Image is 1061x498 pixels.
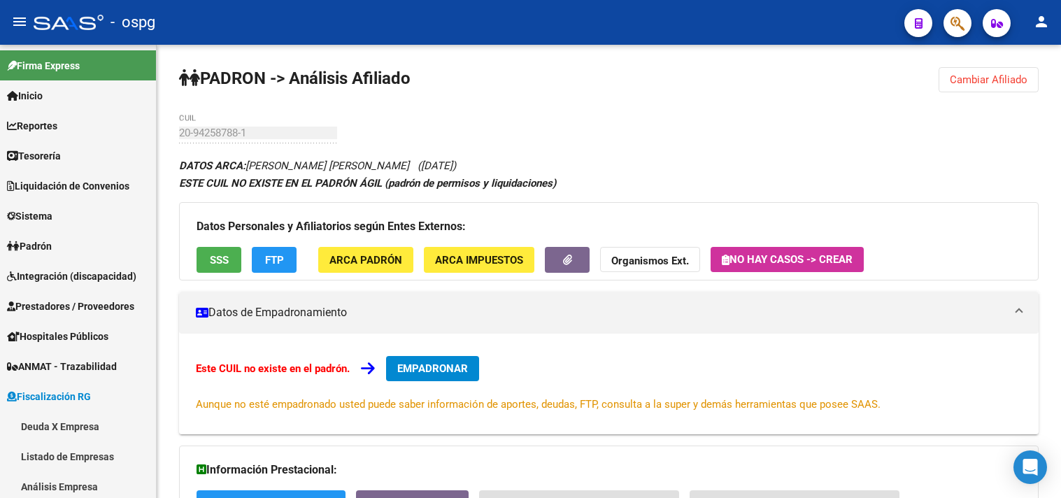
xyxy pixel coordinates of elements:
span: [PERSON_NAME] [PERSON_NAME] [179,159,409,172]
div: Datos de Empadronamiento [179,334,1039,434]
button: SSS [197,247,241,273]
span: Aunque no esté empadronado usted puede saber información de aportes, deudas, FTP, consulta a la s... [196,398,881,411]
mat-panel-title: Datos de Empadronamiento [196,305,1005,320]
span: Fiscalización RG [7,389,91,404]
span: Liquidación de Convenios [7,178,129,194]
h3: Datos Personales y Afiliatorios según Entes Externos: [197,217,1021,236]
mat-expansion-panel-header: Datos de Empadronamiento [179,292,1039,334]
span: - ospg [111,7,155,38]
span: Cambiar Afiliado [950,73,1027,86]
button: ARCA Padrón [318,247,413,273]
button: Organismos Ext. [600,247,700,273]
mat-icon: menu [11,13,28,30]
span: EMPADRONAR [397,362,468,375]
strong: PADRON -> Análisis Afiliado [179,69,411,88]
button: EMPADRONAR [386,356,479,381]
span: SSS [210,254,229,266]
span: Sistema [7,208,52,224]
span: FTP [265,254,284,266]
button: No hay casos -> Crear [711,247,864,272]
span: Reportes [7,118,57,134]
button: ARCA Impuestos [424,247,534,273]
span: Prestadores / Proveedores [7,299,134,314]
span: Inicio [7,88,43,104]
strong: Organismos Ext. [611,255,689,267]
strong: ESTE CUIL NO EXISTE EN EL PADRÓN ÁGIL (padrón de permisos y liquidaciones) [179,177,556,190]
span: Tesorería [7,148,61,164]
span: ANMAT - Trazabilidad [7,359,117,374]
div: Open Intercom Messenger [1013,450,1047,484]
strong: DATOS ARCA: [179,159,245,172]
span: ([DATE]) [418,159,456,172]
mat-icon: person [1033,13,1050,30]
button: Cambiar Afiliado [939,67,1039,92]
strong: Este CUIL no existe en el padrón. [196,362,350,375]
span: Integración (discapacidad) [7,269,136,284]
span: ARCA Padrón [329,254,402,266]
span: Hospitales Públicos [7,329,108,344]
span: Padrón [7,239,52,254]
span: Firma Express [7,58,80,73]
h3: Información Prestacional: [197,460,1021,480]
span: ARCA Impuestos [435,254,523,266]
span: No hay casos -> Crear [722,253,853,266]
button: FTP [252,247,297,273]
